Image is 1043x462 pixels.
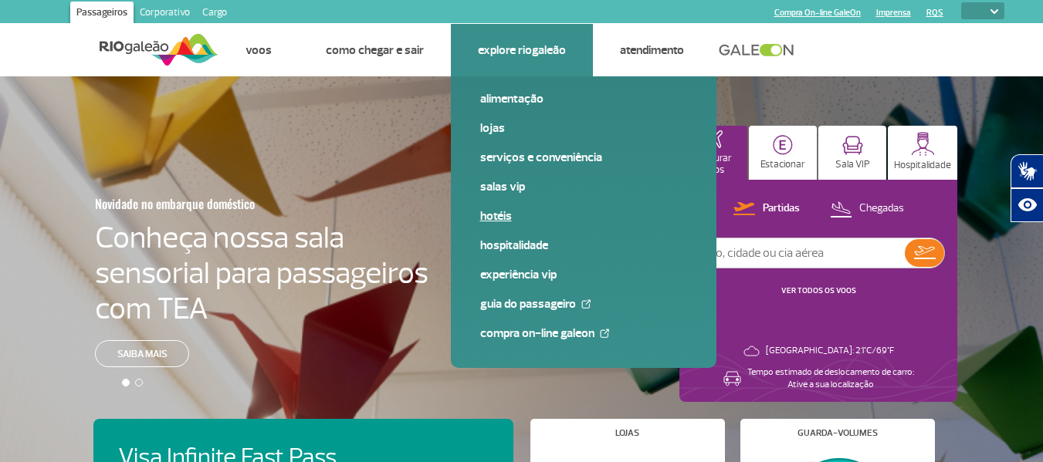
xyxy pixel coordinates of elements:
[926,8,943,18] a: RQS
[95,220,428,326] h4: Conheça nossa sala sensorial para passageiros com TEA
[480,90,687,107] a: Alimentação
[766,345,894,357] p: [GEOGRAPHIC_DATA]: 21°C/69°F
[480,325,687,342] a: Compra On-line GaleOn
[749,126,817,180] button: Estacionar
[480,295,687,312] a: Guia do Passageiro
[1011,154,1043,188] button: Abrir tradutor de língua de sinais.
[478,42,566,58] a: Explore RIOgaleão
[480,266,687,283] a: Experiência VIP
[894,160,951,171] p: Hospitalidade
[693,238,905,268] input: Voo, cidade ou cia aérea
[480,207,687,224] a: Hotéis
[480,237,687,254] a: Hospitalidade
[835,159,870,170] p: Sala VIP
[774,8,861,18] a: Compra On-line GaleOn
[859,201,904,216] p: Chegadas
[911,132,935,156] img: hospitality.svg
[760,159,805,170] p: Estacionar
[818,126,886,180] button: Sala VIP
[773,135,793,155] img: carParkingHome.svg
[1011,154,1043,222] div: Plugin de acessibilidade da Hand Talk.
[600,329,609,338] img: External Link Icon
[326,42,424,58] a: Como chegar e sair
[729,199,804,219] button: Partidas
[825,199,909,219] button: Chegadas
[70,2,134,26] a: Passageiros
[134,2,196,26] a: Corporativo
[876,8,911,18] a: Imprensa
[480,149,687,166] a: Serviços e Conveniência
[842,136,863,155] img: vipRoom.svg
[1011,188,1043,222] button: Abrir recursos assistivos.
[480,120,687,137] a: Lojas
[95,187,353,220] h3: Novidade no embarque doméstico
[95,340,189,367] a: Saiba mais
[888,126,957,180] button: Hospitalidade
[747,366,914,391] p: Tempo estimado de deslocamento de carro: Ative a sua localização
[246,42,272,58] a: Voos
[797,429,878,437] h4: Guarda-volumes
[781,285,856,295] a: VER TODOS OS VOOS
[620,42,684,58] a: Atendimento
[777,285,861,297] button: VER TODOS OS VOOS
[763,201,800,216] p: Partidas
[196,2,233,26] a: Cargo
[581,299,591,309] img: External Link Icon
[615,429,639,437] h4: Lojas
[480,178,687,195] a: Salas VIP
